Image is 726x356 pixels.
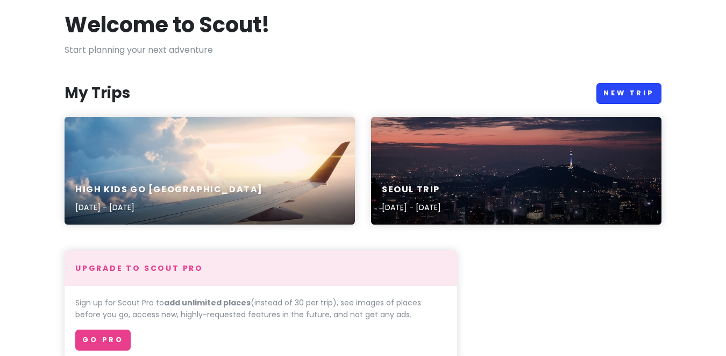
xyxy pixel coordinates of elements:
strong: add unlimited places [164,297,251,308]
h6: Seoul Trip [382,184,441,196]
h1: Welcome to Scout! [65,11,270,39]
h3: My Trips [65,83,130,103]
h4: Upgrade to Scout Pro [75,263,446,273]
a: lighted city skyline at nightSeoul Trip[DATE] - [DATE] [371,117,661,225]
a: New Trip [596,83,661,104]
p: Start planning your next adventure [65,43,661,57]
p: [DATE] - [DATE] [382,201,441,213]
h6: High Kids Go [GEOGRAPHIC_DATA] [75,184,263,196]
p: [DATE] - [DATE] [75,201,263,213]
a: Go Pro [75,330,131,351]
a: aerial photography of airlinerHigh Kids Go [GEOGRAPHIC_DATA][DATE] - [DATE] [65,117,355,225]
p: Sign up for Scout Pro to (instead of 30 per trip), see images of places before you go, access new... [75,297,446,321]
